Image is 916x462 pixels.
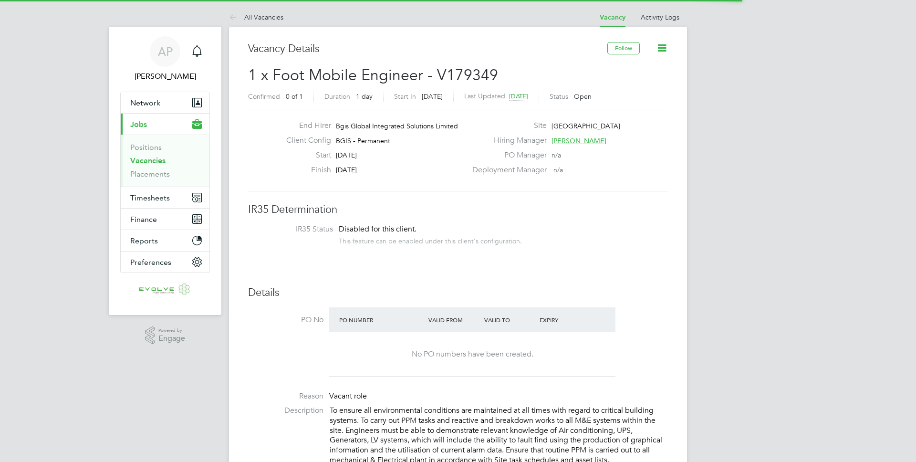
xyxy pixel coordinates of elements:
[550,92,568,101] label: Status
[248,92,280,101] label: Confirmed
[158,335,185,343] span: Engage
[339,349,606,359] div: No PO numbers have been created.
[121,135,209,187] div: Jobs
[248,391,323,401] label: Reason
[121,209,209,230] button: Finance
[537,311,593,328] div: Expiry
[356,92,373,101] span: 1 day
[120,36,210,82] a: AP[PERSON_NAME]
[120,71,210,82] span: Anthony Perrin
[121,114,209,135] button: Jobs
[286,92,303,101] span: 0 of 1
[336,166,357,174] span: [DATE]
[158,45,173,58] span: AP
[553,166,563,174] span: n/a
[279,136,331,146] label: Client Config
[336,122,458,130] span: Bgis Global Integrated Solutions Limited
[467,136,547,146] label: Hiring Manager
[279,121,331,131] label: End Hirer
[130,258,171,267] span: Preferences
[130,156,166,165] a: Vacancies
[336,151,357,159] span: [DATE]
[339,224,416,234] span: Disabled for this client.
[130,193,170,202] span: Timesheets
[121,230,209,251] button: Reports
[121,187,209,208] button: Timesheets
[145,326,186,345] a: Powered byEngage
[130,98,160,107] span: Network
[337,311,426,328] div: PO Number
[600,13,625,21] a: Vacancy
[336,136,390,145] span: BGIS - Permanent
[552,122,620,130] span: [GEOGRAPHIC_DATA]
[324,92,350,101] label: Duration
[248,315,323,325] label: PO No
[248,42,607,56] h3: Vacancy Details
[229,13,283,21] a: All Vacancies
[641,13,679,21] a: Activity Logs
[422,92,443,101] span: [DATE]
[464,92,505,100] label: Last Updated
[482,311,538,328] div: Valid To
[109,27,221,315] nav: Main navigation
[120,283,210,298] a: Go to home page
[467,150,547,160] label: PO Manager
[467,121,547,131] label: Site
[248,406,323,416] label: Description
[339,234,522,245] div: This feature can be enabled under this client's configuration.
[248,203,668,217] h3: IR35 Determination
[130,143,162,152] a: Positions
[329,391,367,401] span: Vacant role
[248,66,498,84] span: 1 x Foot Mobile Engineer - V179349
[426,311,482,328] div: Valid From
[258,224,333,234] label: IR35 Status
[552,151,561,159] span: n/a
[130,120,147,129] span: Jobs
[158,326,185,335] span: Powered by
[130,169,170,178] a: Placements
[139,283,191,298] img: evolve-talent-logo-retina.png
[121,252,209,273] button: Preferences
[467,165,547,175] label: Deployment Manager
[279,165,331,175] label: Finish
[509,92,528,100] span: [DATE]
[574,92,592,101] span: Open
[394,92,416,101] label: Start In
[130,215,157,224] span: Finance
[279,150,331,160] label: Start
[552,136,606,145] span: [PERSON_NAME]
[607,42,640,54] button: Follow
[130,236,158,245] span: Reports
[121,92,209,113] button: Network
[248,286,668,300] h3: Details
